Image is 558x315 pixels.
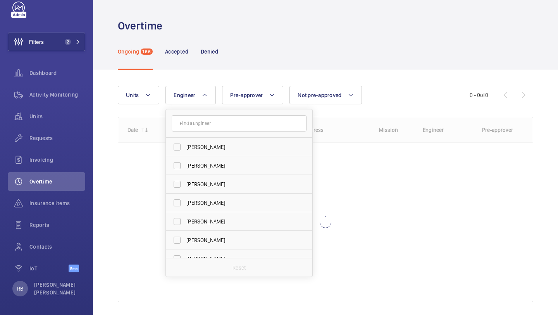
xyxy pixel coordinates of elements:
[222,86,283,104] button: Pre-approver
[480,92,485,98] span: of
[289,86,362,104] button: Not pre-approved
[470,92,488,98] span: 0 - 0 0
[118,48,139,55] p: Ongoing
[230,92,263,98] span: Pre-approver
[118,19,167,33] h1: Overtime
[29,199,85,207] span: Insurance items
[186,180,293,188] span: [PERSON_NAME]
[186,143,293,151] span: [PERSON_NAME]
[29,156,85,164] span: Invoicing
[29,134,85,142] span: Requests
[165,86,216,104] button: Engineer
[186,255,293,263] span: [PERSON_NAME]
[29,91,85,99] span: Activity Monitoring
[29,265,69,272] span: IoT
[186,199,293,207] span: [PERSON_NAME]
[8,33,85,51] button: Filters2
[29,112,85,120] span: Units
[141,48,153,55] span: 166
[232,264,246,272] p: Reset
[118,86,159,104] button: Units
[34,281,81,296] p: [PERSON_NAME] [PERSON_NAME]
[201,48,218,55] p: Denied
[29,178,85,185] span: Overtime
[65,39,71,45] span: 2
[186,162,293,170] span: [PERSON_NAME]
[29,69,85,77] span: Dashboard
[29,221,85,229] span: Reports
[29,38,44,46] span: Filters
[165,48,188,55] p: Accepted
[69,265,79,272] span: Beta
[186,218,293,225] span: [PERSON_NAME]
[298,92,341,98] span: Not pre-approved
[126,92,139,98] span: Units
[186,236,293,244] span: [PERSON_NAME]
[17,285,23,292] p: RB
[174,92,195,98] span: Engineer
[29,243,85,251] span: Contacts
[172,115,307,132] input: Find a Engineer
